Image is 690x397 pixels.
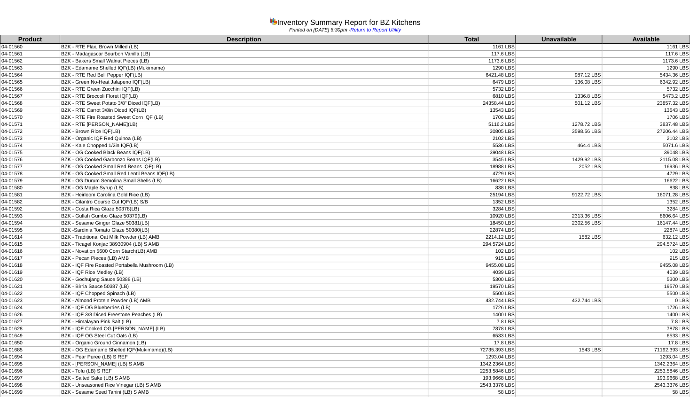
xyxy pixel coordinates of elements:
td: BZK -Sardinia Tomato Glaze 50380(LB) [60,227,428,234]
td: 3284 LBS [602,206,690,213]
td: 04-01569 [0,107,60,114]
td: 04-01623 [0,297,60,304]
td: 72735.393 LBS [428,347,516,354]
td: 04-01696 [0,368,60,375]
td: 04-01649 [0,333,60,340]
td: 04-01561 [0,51,60,58]
td: 04-01562 [0,58,60,65]
td: BZK - Sesame Seed Tahini (LB) S AMB [60,389,428,396]
td: 1161 LBS [602,44,690,51]
td: 04-01568 [0,100,60,107]
td: 117.6 LBS [602,51,690,58]
td: 838 LBS [428,185,516,192]
td: 04-01622 [0,290,60,297]
td: 987.12 LBS [516,72,602,79]
td: 5071.6 LBS [602,142,690,149]
td: 1400 LBS [428,311,516,319]
td: BZK - OG Cooked Small Red Beans IQF(LB) [60,163,428,171]
td: 04-01581 [0,192,60,199]
td: 9455.08 LBS [428,262,516,269]
td: 17.8 LBS [602,340,690,347]
td: 2052 LBS [516,163,602,171]
td: 04-01578 [0,171,60,178]
td: BZK - IQF Cooked OG [PERSON_NAME] (LB) [60,326,428,333]
td: 1543 LBS [516,347,602,354]
td: 6479 LBS [428,79,516,86]
td: 6342.92 LBS [602,79,690,86]
td: 5500 LBS [602,290,690,297]
td: 1290 LBS [428,65,516,72]
td: 1293.04 LBS [428,354,516,361]
td: 4729 LBS [602,171,690,178]
td: 04-01618 [0,262,60,269]
td: 5116.2 LBS [428,121,516,128]
td: 2253.5846 LBS [428,368,516,375]
td: 58 LBS [602,389,690,396]
td: 16071.28 LBS [602,192,690,199]
td: BZK - IQF Rice Medley (LB) [60,269,428,276]
td: 193.9668 LBS [602,375,690,382]
td: 102 LBS [602,248,690,255]
td: 6421.48 LBS [428,72,516,79]
td: 1429.92 LBS [516,156,602,163]
td: BZK - Gochujang Sauce 50388 (LB) [60,276,428,283]
td: 2543.3376 LBS [602,382,690,389]
td: BZK - Cilantro Course Cut IQF(LB) S/B [60,199,428,206]
td: BZK - Birria Sauce 50387 (LB) [60,283,428,290]
td: BZK - Pecan Pieces (LB) AMB [60,255,428,262]
td: 2302.56 LBS [516,220,602,227]
td: 1400 LBS [602,311,690,319]
td: 3598.56 LBS [516,128,602,135]
td: 27206.44 LBS [602,128,690,135]
td: 04-01621 [0,283,60,290]
td: 10920 LBS [428,213,516,220]
td: 04-01697 [0,375,60,382]
td: 1342.2364 LBS [428,361,516,368]
td: 04-01571 [0,121,60,128]
td: 501.12 LBS [516,100,602,107]
td: 25194 LBS [428,192,516,199]
td: 5434.36 LBS [602,72,690,79]
th: Available [602,35,690,44]
td: 1290 LBS [602,65,690,72]
td: 58 LBS [428,389,516,396]
td: 04-01617 [0,255,60,262]
td: 3837.48 LBS [602,121,690,128]
td: 1278.72 LBS [516,121,602,128]
td: BZK - Costa Rica Glaze 50378(LB) [60,206,428,213]
td: 1706 LBS [428,114,516,121]
td: BZK - Heirloom Carolina Gold Rice (LB) [60,192,428,199]
td: 1352 LBS [428,199,516,206]
td: 1582 LBS [516,234,602,241]
td: 16622 LBS [428,178,516,185]
td: BZK - Almond Protein Powder (LB) AMB [60,297,428,304]
td: 04-01694 [0,354,60,361]
td: 04-01582 [0,199,60,206]
td: 04-01566 [0,86,60,93]
td: 9122.72 LBS [516,192,602,199]
td: 04-01572 [0,128,60,135]
td: 04-01573 [0,135,60,142]
td: 1293.04 LBS [602,354,690,361]
th: Product [0,35,60,44]
td: 22874 LBS [428,227,516,234]
td: BZK - RTE Green Zucchini IQF(LB) [60,86,428,93]
td: 04-01695 [0,361,60,368]
td: 04-01575 [0,149,60,156]
td: 04-01619 [0,269,60,276]
td: BZK - RTE Flax, Brown Milled (LB) [60,44,428,51]
td: BZK - [PERSON_NAME] (LB) S AMB [60,361,428,368]
td: 04-01594 [0,220,60,227]
td: 04-01576 [0,156,60,163]
td: 04-01650 [0,340,60,347]
td: 04-01626 [0,311,60,319]
td: 5500 LBS [428,290,516,297]
td: BZK - OG Maple Syrup (LB) [60,185,428,192]
td: BZK - Bakers Small Walnut Pieces (LB) [60,58,428,65]
td: 71192.393 LBS [602,347,690,354]
td: BZK - Himalayan Pink Salt (LB) [60,319,428,326]
td: BZK - Salted Sake (LB) S AMB [60,375,428,382]
td: BZK - IQF Chopped Spinach (LB) [60,290,428,297]
td: 4039 LBS [428,269,516,276]
td: 294.5724 LBS [602,241,690,248]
